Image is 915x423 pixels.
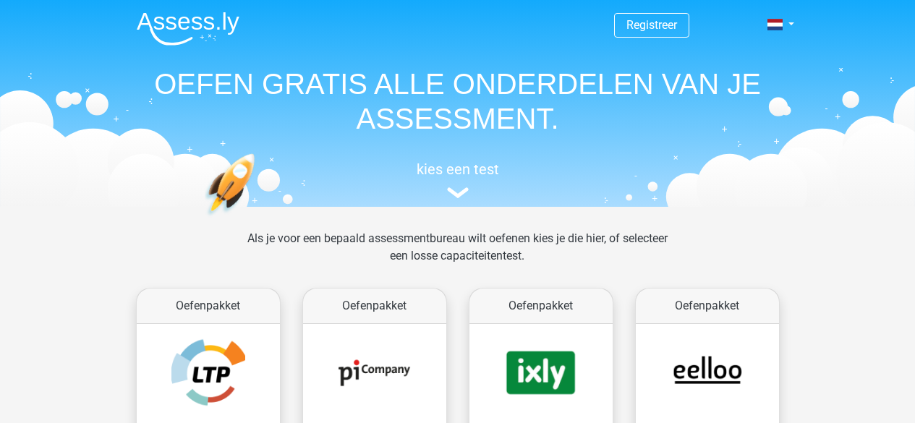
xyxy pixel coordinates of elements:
[626,18,677,32] a: Registreer
[125,67,791,136] h1: OEFEN GRATIS ALLE ONDERDELEN VAN JE ASSESSMENT.
[125,161,791,178] h5: kies een test
[137,12,239,46] img: Assessly
[125,161,791,199] a: kies een test
[205,153,311,284] img: oefenen
[236,230,679,282] div: Als je voor een bepaald assessmentbureau wilt oefenen kies je die hier, of selecteer een losse ca...
[447,187,469,198] img: assessment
